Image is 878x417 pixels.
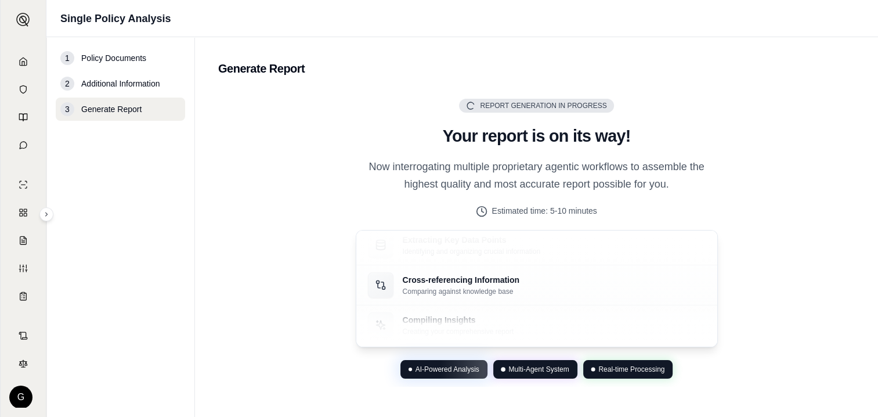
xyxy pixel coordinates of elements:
[16,13,30,27] img: Expand sidebar
[403,314,514,326] p: Compiling Insights
[403,274,519,286] p: Cross-referencing Information
[598,365,664,374] span: Real-time Processing
[3,200,44,225] a: Policy Comparisons
[9,386,32,409] div: G
[3,49,44,74] a: Home
[356,125,718,146] h2: Your report is on its way!
[60,10,171,27] h1: Single Policy Analysis
[60,51,74,65] div: 1
[3,323,44,348] a: Contract Analysis
[403,234,540,246] p: Extracting Key Data Points
[81,78,160,89] span: Additional Information
[403,327,514,336] p: Creating your comprehensive report
[3,351,44,376] a: Legal Search Engine
[81,103,142,115] span: Generate Report
[60,102,74,116] div: 3
[356,159,718,193] p: Now interrogating multiple proprietary agentic workflows to assemble the highest quality and most...
[3,172,44,197] a: Single Policy
[3,105,44,130] a: Prompt Library
[3,77,44,102] a: Documents Vault
[3,283,44,309] a: Coverage Table
[3,228,44,253] a: Claim Coverage
[218,60,855,77] h2: Generate Report
[81,52,146,64] span: Policy Documents
[12,8,35,31] button: Expand sidebar
[415,365,479,374] span: AI-Powered Analysis
[403,247,540,256] p: Identifying and organizing crucial information
[60,77,74,91] div: 2
[508,365,569,374] span: Multi-Agent System
[480,101,606,110] span: Report Generation in Progress
[403,287,519,296] p: Comparing against knowledge base
[3,132,44,158] a: Chat
[39,207,53,221] button: Expand sidebar
[3,256,44,281] a: Custom Report
[492,205,597,217] span: Estimated time: 5-10 minutes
